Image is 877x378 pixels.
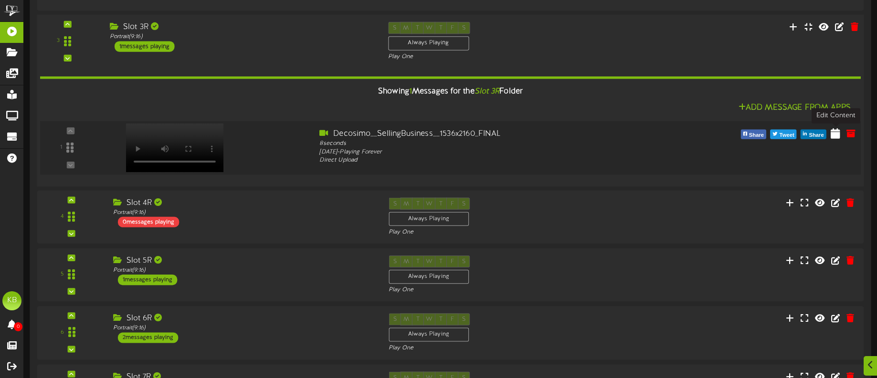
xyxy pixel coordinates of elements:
[389,212,469,225] div: Always Playing
[736,102,854,114] button: Add Message From Apps
[14,322,22,331] span: 0
[110,22,374,33] div: Slot 3R
[388,52,582,61] div: Play One
[740,129,766,139] button: Share
[801,129,826,139] button: Share
[61,328,64,337] div: 6
[33,81,868,102] div: Showing Messages for the Folder
[319,128,650,139] div: Decosimo__SellingBusiness__1536x2160_FINAL
[770,129,796,139] button: Tweet
[388,36,469,51] div: Always Playing
[319,156,650,164] div: Direct Upload
[118,333,178,343] div: 2 messages playing
[778,130,796,140] span: Tweet
[113,255,374,266] div: Slot 5R
[118,216,179,227] div: 0 messages playing
[409,87,412,96] span: 1
[389,228,581,236] div: Play One
[113,266,374,275] div: Portrait ( 9:16 )
[475,87,500,96] i: Slot 3R
[118,275,177,285] div: 1 messages playing
[113,208,374,216] div: Portrait ( 9:16 )
[389,328,469,342] div: Always Playing
[113,197,374,208] div: Slot 4R
[319,148,650,156] div: [DATE] - Playing Forever
[807,130,825,140] span: Share
[389,344,581,352] div: Play One
[389,286,581,294] div: Play One
[747,130,766,140] span: Share
[115,41,175,51] div: 1 messages playing
[389,270,469,284] div: Always Playing
[113,313,374,324] div: Slot 6R
[319,139,650,148] div: 8 seconds
[113,324,374,332] div: Portrait ( 9:16 )
[2,291,21,310] div: KB
[110,33,374,41] div: Portrait ( 9:16 )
